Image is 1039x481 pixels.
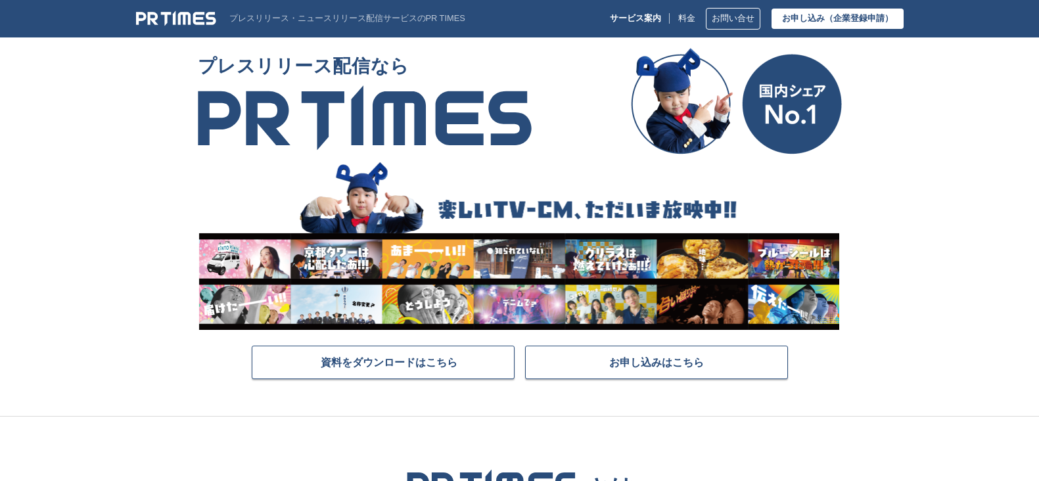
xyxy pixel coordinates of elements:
[229,14,465,24] p: プレスリリース・ニュースリリース配信サービスのPR TIMES
[252,346,515,379] a: 資料をダウンロードはこちら
[136,11,216,26] img: PR TIMES
[706,8,760,30] a: お問い合せ
[631,48,842,154] img: 国内シェア No.1
[198,85,532,150] img: PR TIMES
[825,13,893,23] span: （企業登録申請）
[678,14,695,24] a: 料金
[321,355,457,369] span: 資料をダウンロードはこちら
[198,160,839,330] img: 楽しいTV-CM、ただいま放映中!!
[525,346,788,379] a: お申し込みはこちら
[198,48,532,85] span: プレスリリース配信なら
[610,14,661,24] p: サービス案内
[772,9,904,29] a: お申し込み（企業登録申請）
